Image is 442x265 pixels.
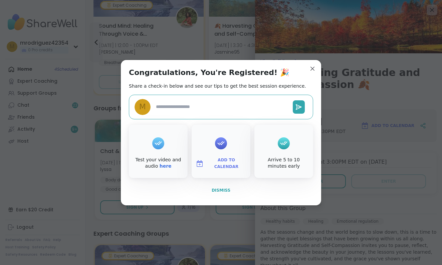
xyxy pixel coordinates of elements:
[196,160,204,168] img: ShareWell Logomark
[129,183,313,197] button: Dismiss
[129,68,289,77] h1: Congratulations, You're Registered! 🎉
[130,157,186,170] div: Test your video and audio
[160,163,172,169] a: here
[256,157,312,170] div: Arrive 5 to 10 minutes early
[206,157,246,170] span: Add to Calendar
[129,83,306,89] h2: Share a check-in below and see our tips to get the best session experience.
[193,157,249,171] button: Add to Calendar
[212,188,230,193] span: Dismiss
[139,101,146,113] span: m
